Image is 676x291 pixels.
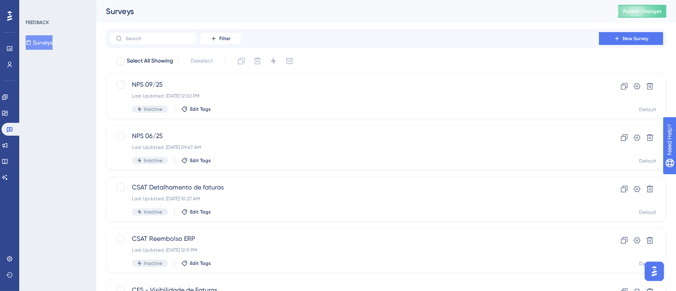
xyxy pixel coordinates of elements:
[623,8,662,14] span: Publish Changes
[26,35,53,50] button: Surveys
[181,260,211,267] button: Edit Tags
[132,247,576,253] div: Last Updated: [DATE] 12:11 PM
[639,209,656,216] div: Default
[144,260,162,267] span: Inactive
[144,209,162,215] span: Inactive
[26,19,49,26] div: FEEDBACK
[181,106,211,112] button: Edit Tags
[19,2,50,12] span: Need Help?
[125,36,190,41] input: Search
[132,195,576,202] div: Last Updated: [DATE] 10:27 AM
[639,106,656,113] div: Default
[642,259,666,283] iframe: UserGuiding AI Assistant Launcher
[132,131,576,141] span: NPS 06/25
[623,35,648,42] span: New Survey
[106,6,598,17] div: Surveys
[144,106,162,112] span: Inactive
[639,260,656,267] div: Default
[599,32,663,45] button: New Survey
[639,158,656,164] div: Default
[190,209,211,215] span: Edit Tags
[183,54,220,68] button: Deselect
[132,80,576,90] span: NPS 09/25
[127,56,173,66] span: Select All Showing
[618,5,666,18] button: Publish Changes
[181,157,211,164] button: Edit Tags
[219,35,231,42] span: Filter
[132,144,576,151] div: Last Updated: [DATE] 09:47 AM
[190,106,211,112] span: Edit Tags
[181,209,211,215] button: Edit Tags
[190,260,211,267] span: Edit Tags
[144,157,162,164] span: Inactive
[132,234,576,244] span: CSAT Reembolso ERP
[132,183,576,192] span: CSAT Detalhamento de faturas
[190,157,211,164] span: Edit Tags
[132,93,576,99] div: Last Updated: [DATE] 12:02 PM
[200,32,241,45] button: Filter
[190,56,213,66] span: Deselect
